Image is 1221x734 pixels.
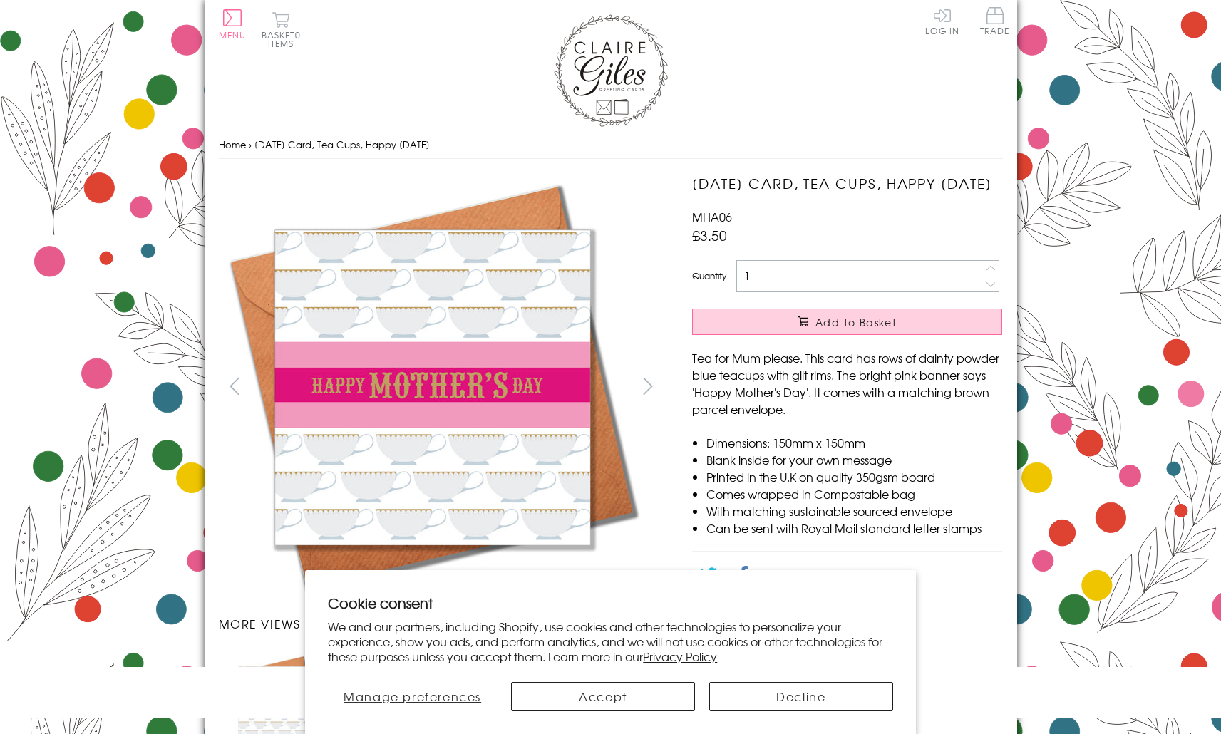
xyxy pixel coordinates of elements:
[219,29,247,41] span: Menu
[692,269,726,282] label: Quantity
[980,7,1010,35] span: Trade
[254,138,430,151] span: [DATE] Card, Tea Cups, Happy [DATE]
[706,434,1002,451] li: Dimensions: 150mm x 150mm
[980,7,1010,38] a: Trade
[328,619,893,663] p: We and our partners, including Shopify, use cookies and other technologies to personalize your ex...
[709,682,893,711] button: Decline
[632,370,664,402] button: next
[344,688,481,705] span: Manage preferences
[692,173,1002,194] h1: [DATE] Card, Tea Cups, Happy [DATE]
[219,173,646,601] img: Mother's Day Card, Tea Cups, Happy Mother's Day
[328,593,893,613] h2: Cookie consent
[219,9,247,39] button: Menu
[219,130,1003,160] nav: breadcrumbs
[706,520,1002,537] li: Can be sent with Royal Mail standard letter stamps
[692,309,1002,335] button: Add to Basket
[268,29,301,50] span: 0 items
[706,502,1002,520] li: With matching sustainable sourced envelope
[706,485,1002,502] li: Comes wrapped in Compostable bag
[328,682,497,711] button: Manage preferences
[643,648,717,665] a: Privacy Policy
[249,138,252,151] span: ›
[692,349,1002,418] p: Tea for Mum please. This card has rows of dainty powder blue teacups with gilt rims. The bright p...
[219,370,251,402] button: prev
[925,7,959,35] a: Log In
[511,682,695,711] button: Accept
[692,208,732,225] span: MHA06
[706,451,1002,468] li: Blank inside for your own message
[815,315,897,329] span: Add to Basket
[692,225,727,245] span: £3.50
[219,615,664,632] h3: More views
[262,11,301,48] button: Basket0 items
[706,468,1002,485] li: Printed in the U.K on quality 350gsm board
[554,14,668,127] img: Claire Giles Greetings Cards
[219,138,246,151] a: Home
